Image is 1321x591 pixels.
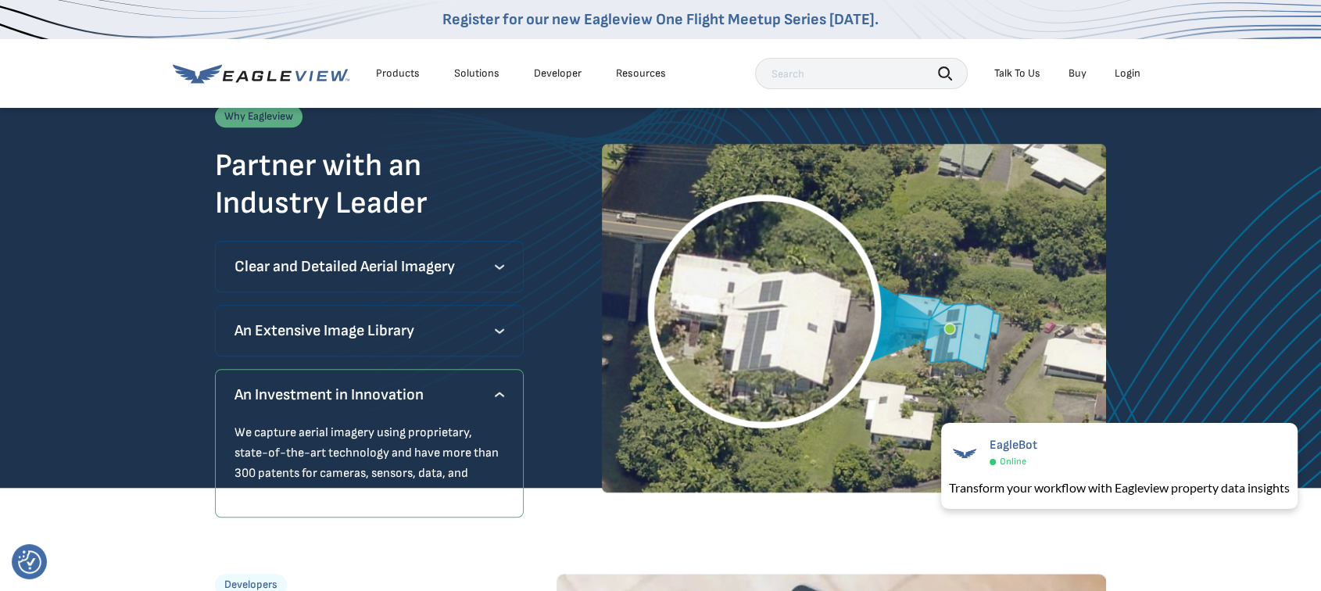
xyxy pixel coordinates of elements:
[1000,456,1026,467] span: Online
[234,254,504,279] p: Clear and Detailed Aerial Imagery
[990,438,1037,453] span: EagleBot
[442,10,879,29] a: Register for our new Eagleview One Flight Meetup Series [DATE].
[1115,66,1140,81] div: Login
[234,423,504,504] p: We capture aerial imagery using proprietary, state-of-the-art technology and have more than 300 p...
[215,106,303,127] p: Why Eagleview
[755,58,968,89] input: Search
[1069,66,1087,81] a: Buy
[994,66,1040,81] div: Talk To Us
[949,438,980,469] img: EagleBot
[234,318,504,343] p: An Extensive Image Library
[18,550,41,574] button: Consent Preferences
[534,66,582,81] a: Developer
[454,66,499,81] div: Solutions
[376,66,420,81] div: Products
[234,382,504,407] p: An Investment in Innovation
[616,66,666,81] div: Resources
[949,478,1290,497] div: Transform your workflow with Eagleview property data insights
[18,550,41,574] img: Revisit consent button
[215,147,524,222] h2: Partner with an Industry Leader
